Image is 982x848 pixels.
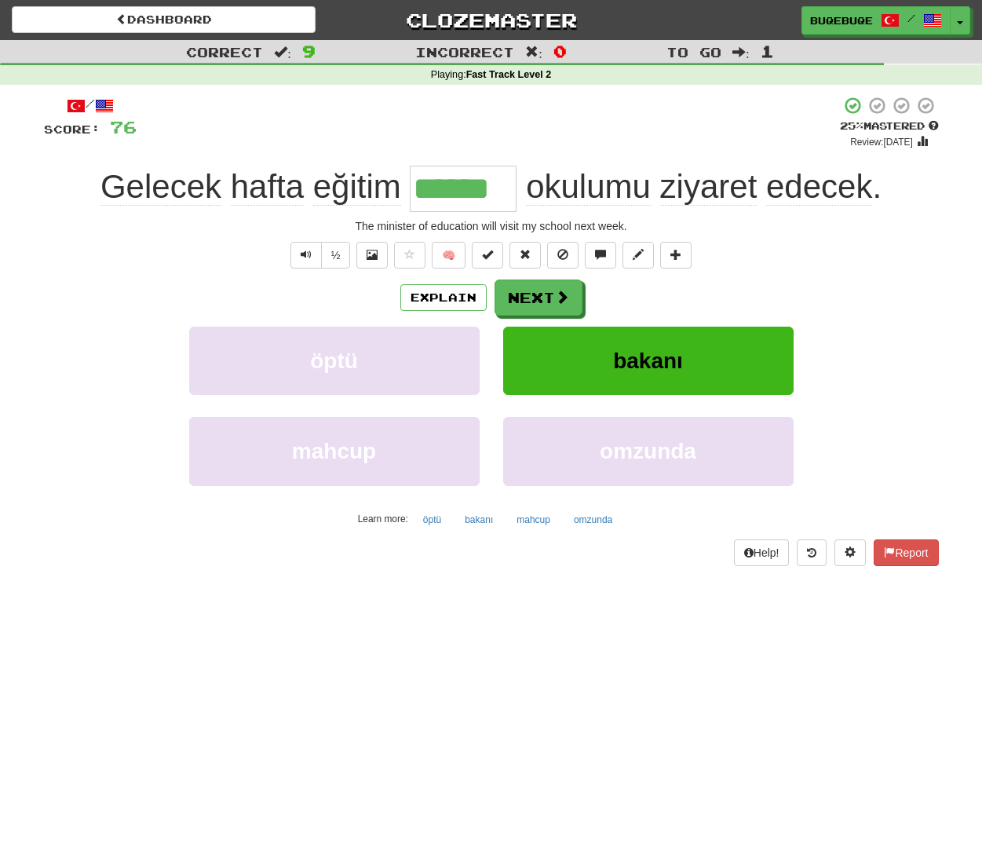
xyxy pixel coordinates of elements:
div: Text-to-speech controls [287,242,351,269]
button: Next [495,280,582,316]
button: öptü [414,508,450,532]
button: omzunda [565,508,621,532]
span: 25 % [840,119,863,132]
span: ziyaret [660,168,757,206]
button: Show image (alt+x) [356,242,388,269]
button: Round history (alt+y) [797,539,827,566]
button: Play sentence audio (ctl+space) [290,242,322,269]
button: omzunda [503,417,794,485]
a: Buqebuqe / [801,6,951,35]
span: : [525,46,542,59]
button: bakanı [503,327,794,395]
span: : [274,46,291,59]
button: Ignore sentence (alt+i) [547,242,579,269]
button: Set this sentence to 100% Mastered (alt+m) [472,242,503,269]
button: öptü [189,327,480,395]
span: Score: [44,122,100,136]
button: Reset to 0% Mastered (alt+r) [509,242,541,269]
button: mahcup [508,508,559,532]
span: edecek [766,168,872,206]
span: : [732,46,750,59]
button: Add to collection (alt+a) [660,242,692,269]
button: Report [874,539,938,566]
span: 1 [761,42,774,60]
button: Favorite sentence (alt+f) [394,242,425,269]
strong: Fast Track Level 2 [466,69,552,80]
span: Correct [186,44,263,60]
button: bakanı [456,508,502,532]
span: öptü [310,349,358,373]
button: ½ [321,242,351,269]
span: mahcup [292,439,376,463]
button: Explain [400,284,487,311]
div: The minister of education will visit my school next week. [44,218,939,234]
small: Review: [DATE] [850,137,913,148]
div: / [44,96,137,115]
a: Dashboard [12,6,316,33]
span: okulumu [526,168,651,206]
span: / [907,13,915,24]
button: Discuss sentence (alt+u) [585,242,616,269]
span: omzunda [600,439,696,463]
button: Help! [734,539,790,566]
span: . [517,168,882,206]
span: eğitim [313,168,401,206]
span: Buqebuqe [810,13,873,27]
button: Edit sentence (alt+d) [622,242,654,269]
span: Incorrect [415,44,514,60]
span: bakanı [613,349,683,373]
span: 76 [110,117,137,137]
a: Clozemaster [339,6,643,34]
span: To go [666,44,721,60]
span: 9 [302,42,316,60]
span: hafta [231,168,304,206]
button: 🧠 [432,242,465,269]
span: Gelecek [100,168,221,206]
small: Learn more: [358,514,408,525]
span: 0 [553,42,567,60]
div: Mastered [840,119,939,133]
button: mahcup [189,417,480,485]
